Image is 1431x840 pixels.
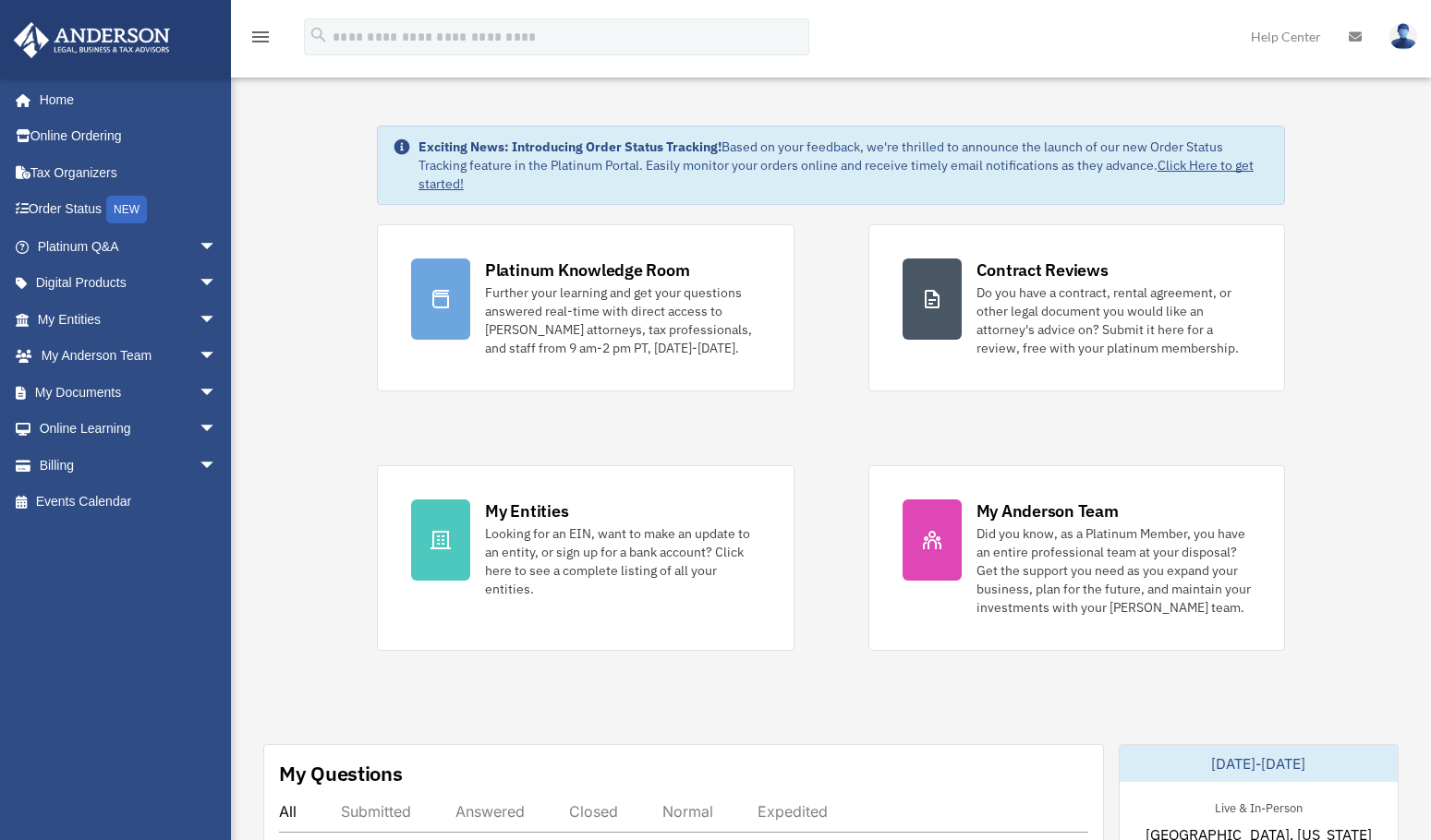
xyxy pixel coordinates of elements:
a: menu [249,32,272,48]
span: arrow_drop_down [199,447,236,485]
div: [DATE]-[DATE] [1120,745,1398,782]
a: Platinum Knowledge Room Further your learning and get your questions answered real-time with dire... [377,224,794,391]
a: My Documentsarrow_drop_down [13,374,245,411]
img: Anderson Advisors Platinum Portal [8,22,176,58]
a: Tax Organizers [13,154,245,191]
span: arrow_drop_down [199,411,236,449]
div: Based on your feedback, we're thrilled to announce the launch of our new Order Status Tracking fe... [418,138,1269,193]
img: User Pic [1389,23,1417,50]
a: Online Ordering [13,118,245,155]
i: menu [249,26,272,48]
a: Contract Reviews Do you have a contract, rental agreement, or other legal document you would like... [868,224,1286,391]
div: All [279,802,297,821]
a: My Anderson Teamarrow_drop_down [13,338,245,375]
div: Submitted [341,802,411,821]
a: Billingarrow_drop_down [13,447,245,484]
div: Expedited [758,802,828,821]
span: arrow_drop_down [199,301,236,339]
a: My Entities Looking for an EIN, want to make an update to an entity, or sign up for a bank accoun... [377,465,794,651]
div: Platinum Knowledge Room [485,258,690,282]
div: Normal [662,802,713,821]
span: arrow_drop_down [199,374,236,412]
a: My Anderson Team Did you know, as a Platinum Member, you have an entire professional team at your... [868,465,1286,651]
span: arrow_drop_down [199,265,236,303]
a: Home [13,81,236,118]
div: NEW [106,196,147,223]
a: Order StatusNEW [13,191,245,229]
a: Events Calendar [13,484,245,521]
div: Closed [569,802,618,821]
a: Online Learningarrow_drop_down [13,411,245,448]
div: My Entities [485,499,568,522]
div: My Questions [279,760,403,787]
div: Did you know, as a Platinum Member, you have an entire professional team at your disposal? Get th... [976,524,1252,617]
i: search [309,25,329,45]
div: Looking for an EIN, want to make an update to an entity, or sign up for a bank account? Click her... [485,524,760,598]
div: Answered [455,802,525,821]
a: Digital Productsarrow_drop_down [13,265,245,302]
div: Do you have a contract, rental agreement, or other legal document you would like an attorney's ad... [976,283,1252,357]
div: Live & In-Person [1200,797,1317,816]
a: Platinum Q&Aarrow_drop_down [13,228,245,265]
span: arrow_drop_down [199,228,236,266]
a: Click Here to get started! [418,157,1254,192]
strong: Exciting News: Introducing Order Status Tracking! [418,138,722,155]
div: Contract Reviews [976,258,1109,282]
div: Further your learning and get your questions answered real-time with direct access to [PERSON_NAM... [485,283,760,357]
span: arrow_drop_down [199,338,236,376]
div: My Anderson Team [976,499,1119,522]
a: My Entitiesarrow_drop_down [13,301,245,338]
